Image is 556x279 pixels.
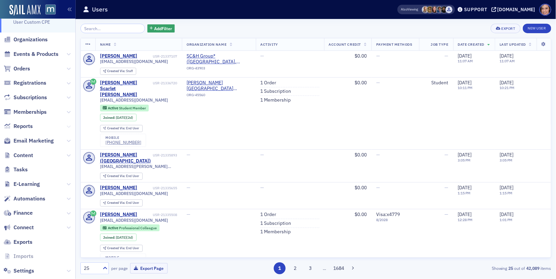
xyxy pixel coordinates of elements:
span: [DATE] [500,211,513,217]
span: Viewing [401,7,418,12]
span: Exports [14,238,32,246]
span: Add Filter [154,25,172,31]
a: 1 Order [261,80,276,86]
a: Orders [4,65,30,72]
button: Export Page [130,263,168,274]
strong: 42,089 [525,265,541,271]
time: 1:01 PM [500,217,512,222]
span: [EMAIL_ADDRESS][DOMAIN_NAME] [100,191,168,196]
span: Joined : [103,235,116,240]
div: ORG-45560 [187,93,251,100]
div: mobile [105,136,141,140]
time: 3:05 PM [500,158,512,163]
span: Date Created [458,42,484,47]
div: Export [502,27,515,30]
span: [DATE] [500,152,513,158]
div: 25 [84,265,99,272]
a: Registrations [4,79,46,87]
span: Automations [14,195,45,202]
time: 11:07 AM [500,59,515,63]
div: [PERSON_NAME] ([GEOGRAPHIC_DATA]) [100,152,152,164]
div: Staff [107,69,133,73]
span: Payment Methods [376,42,412,47]
button: Export [491,24,520,33]
a: Subscriptions [4,94,47,101]
span: [DATE] [500,53,513,59]
span: Connect [14,224,34,231]
time: 11:07 AM [458,59,473,63]
span: — [187,185,190,191]
span: Name [100,42,111,47]
span: — [445,152,449,158]
strong: 25 [507,265,514,271]
span: — [376,152,380,158]
span: $0.00 [355,53,367,59]
h1: Users [92,5,108,14]
span: Account Credit [329,42,361,47]
a: [PERSON_NAME][GEOGRAPHIC_DATA] ([GEOGRAPHIC_DATA], [GEOGRAPHIC_DATA]) [187,80,251,92]
span: — [261,185,264,191]
span: — [261,152,264,158]
span: Events & Products [14,50,58,58]
div: Also [401,7,408,12]
label: per page [111,265,128,271]
span: [DATE] [458,80,472,86]
time: 10:11 PM [458,85,473,90]
span: [DATE] [116,115,126,120]
div: Created Via: End User [100,173,143,180]
div: [DOMAIN_NAME] [498,6,535,13]
a: [PERSON_NAME] [100,212,138,218]
span: Activity [261,42,278,47]
a: E-Learning [4,180,40,188]
span: Created Via : [107,69,126,73]
span: Profile [539,4,551,16]
a: [PERSON_NAME] [100,185,138,191]
span: SC&H Group* (Sparks Glencoe, MD) [187,53,251,65]
span: Created Via : [107,126,126,130]
a: New User [523,24,551,33]
a: Connect [4,224,34,231]
span: [DATE] [458,53,472,59]
span: [DATE] [116,235,126,240]
div: (2d) [116,115,133,120]
a: Content [4,152,33,159]
a: Reports [4,123,33,130]
div: Active: Active: Student Member [100,105,149,111]
span: Subscriptions [14,94,47,101]
a: 1 Order [261,212,276,218]
span: [DATE] [500,185,513,191]
span: — [187,211,190,217]
span: 8 / 2028 [376,218,414,222]
div: mobile [105,256,141,260]
div: (3d) [116,235,133,240]
span: $0.00 [355,152,367,158]
div: ORG-43903 [187,66,251,73]
time: 12:28 PM [458,217,473,222]
span: Justin Chase [445,6,453,13]
a: 1 Subscription [261,220,291,227]
a: [PERSON_NAME] Scarlet [PERSON_NAME] [100,80,152,98]
span: Job Type [431,42,449,47]
a: Events & Products [4,50,58,58]
a: Imports [4,253,33,260]
a: [PHONE_NUMBER] [105,140,141,145]
span: Email Marketing [14,137,54,145]
div: End User [107,127,139,130]
span: Student Member [119,106,146,110]
div: Joined: 2025-09-26 00:00:00 [100,234,137,241]
span: $0.00 [355,80,367,86]
time: 1:15 PM [458,191,471,195]
span: — [187,152,190,158]
a: [PERSON_NAME] [100,53,138,59]
a: Exports [4,238,32,246]
a: Email Marketing [4,137,54,145]
span: Chris Dougherty [436,6,443,13]
button: 1 [274,262,286,274]
div: USR-21335893 [153,153,177,157]
span: Organization Name [187,42,226,47]
div: Student [424,80,449,86]
span: [EMAIL_ADDRESS][DOMAIN_NAME] [100,98,168,103]
div: USR-21336720 [153,81,177,85]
